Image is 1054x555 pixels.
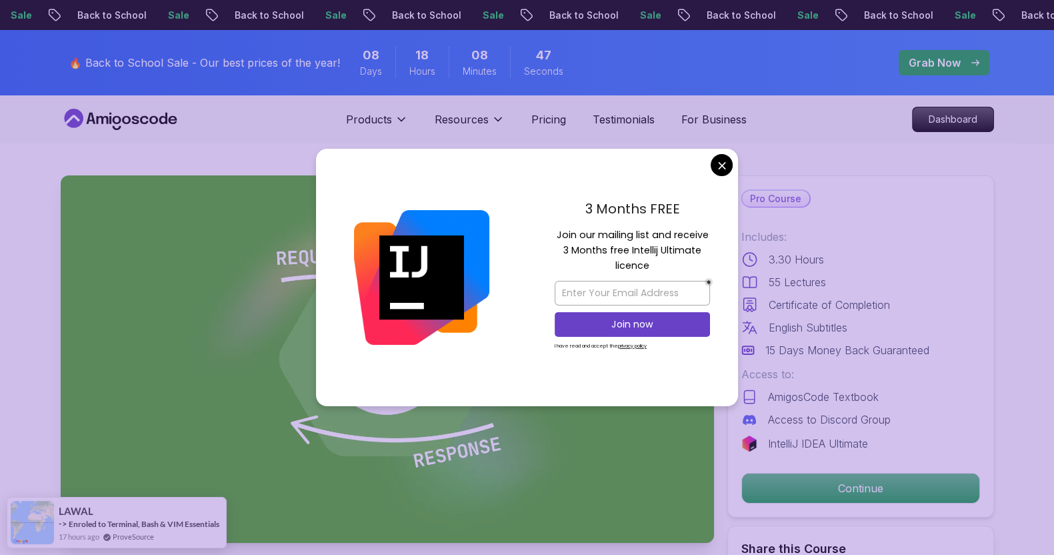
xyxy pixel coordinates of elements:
p: English Subtitles [769,320,847,336]
p: 55 Lectures [769,274,826,290]
p: 15 Days Money Back Guaranteed [765,342,929,358]
p: Sale [403,9,445,22]
span: -> [59,518,67,529]
p: Continue [742,474,979,503]
button: Products [346,111,408,138]
p: IntelliJ IDEA Ultimate [768,436,868,452]
a: Dashboard [912,107,994,132]
span: 8 Days [363,46,379,65]
p: Back to School [941,9,1032,22]
a: ProveSource [113,531,154,542]
button: Resources [435,111,505,138]
img: building-apis-with-spring-boot_thumbnail [61,175,714,543]
p: Sale [88,9,131,22]
p: Access to Discord Group [768,412,891,428]
p: Includes: [741,229,980,245]
p: Back to School [784,9,875,22]
p: 3.30 Hours [769,251,824,267]
img: jetbrains logo [741,436,757,452]
p: Resources [435,111,489,127]
p: Back to School [469,9,560,22]
p: Grab Now [909,55,961,71]
p: Sale [717,9,760,22]
p: Back to School [312,9,403,22]
p: Sale [560,9,603,22]
img: provesource social proof notification image [11,501,54,544]
a: Enroled to Terminal, Bash & VIM Essentials [69,519,219,529]
p: Access to: [741,366,980,382]
button: Continue [741,473,980,504]
p: Products [346,111,392,127]
span: Minutes [463,65,497,78]
p: 🔥 Back to School Sale - Our best prices of the year! [69,55,340,71]
span: Hours [409,65,435,78]
p: Certificate of Completion [769,297,890,313]
span: LAWAL [59,506,93,517]
span: 8 Minutes [471,46,488,65]
span: 17 hours ago [59,531,99,542]
a: For Business [681,111,747,127]
p: AmigosCode Textbook [768,389,879,405]
p: Pro Course [742,191,809,207]
span: Seconds [524,65,563,78]
p: Back to School [155,9,245,22]
a: Testimonials [593,111,655,127]
p: Back to School [627,9,717,22]
span: 47 Seconds [536,46,551,65]
p: Dashboard [913,107,993,131]
span: 18 Hours [415,46,429,65]
a: Pricing [531,111,566,127]
p: Sale [875,9,917,22]
span: Days [360,65,382,78]
p: Sale [245,9,288,22]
